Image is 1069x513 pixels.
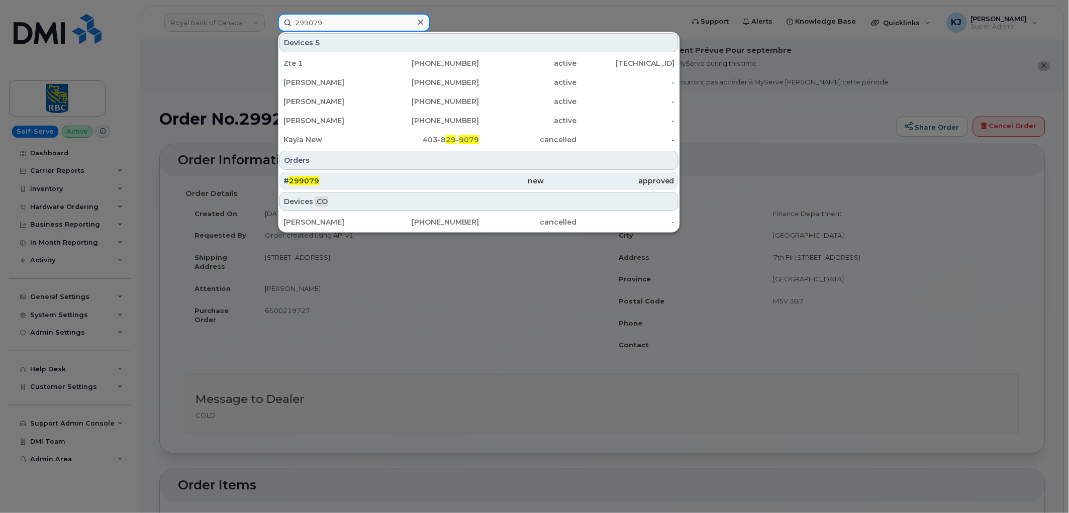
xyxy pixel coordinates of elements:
[283,58,381,68] div: Zte 1
[279,131,678,149] a: Kayla New403-829-9079cancelled-
[279,192,678,211] div: Devices
[381,135,479,145] div: 403-8 -
[279,172,678,190] a: #299079newapproved
[446,135,456,144] span: 29
[577,96,675,107] div: -
[544,176,674,186] div: approved
[279,73,678,91] a: [PERSON_NAME][PHONE_NUMBER]active-
[279,213,678,231] a: [PERSON_NAME][PHONE_NUMBER]cancelled-
[577,135,675,145] div: -
[381,96,479,107] div: [PHONE_NUMBER]
[315,38,320,48] span: 5
[459,135,479,144] span: 9079
[577,116,675,126] div: -
[479,77,577,87] div: active
[283,116,381,126] div: [PERSON_NAME]
[279,54,678,72] a: Zte 1[PHONE_NUMBER]active[TECHNICAL_ID]
[283,135,381,145] div: Kayla New
[289,176,319,185] span: 299079
[479,116,577,126] div: active
[414,176,544,186] div: new
[279,92,678,111] a: [PERSON_NAME][PHONE_NUMBER]active-
[283,176,414,186] div: #
[279,112,678,130] a: [PERSON_NAME][PHONE_NUMBER]active-
[381,77,479,87] div: [PHONE_NUMBER]
[283,96,381,107] div: [PERSON_NAME]
[479,135,577,145] div: cancelled
[381,116,479,126] div: [PHONE_NUMBER]
[381,217,479,227] div: [PHONE_NUMBER]
[279,151,678,170] div: Orders
[577,77,675,87] div: -
[577,217,675,227] div: -
[279,33,678,52] div: Devices
[283,217,381,227] div: [PERSON_NAME]
[577,58,675,68] div: [TECHNICAL_ID]
[479,58,577,68] div: active
[479,96,577,107] div: active
[283,77,381,87] div: [PERSON_NAME]
[381,58,479,68] div: [PHONE_NUMBER]
[315,196,328,207] span: .CO
[479,217,577,227] div: cancelled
